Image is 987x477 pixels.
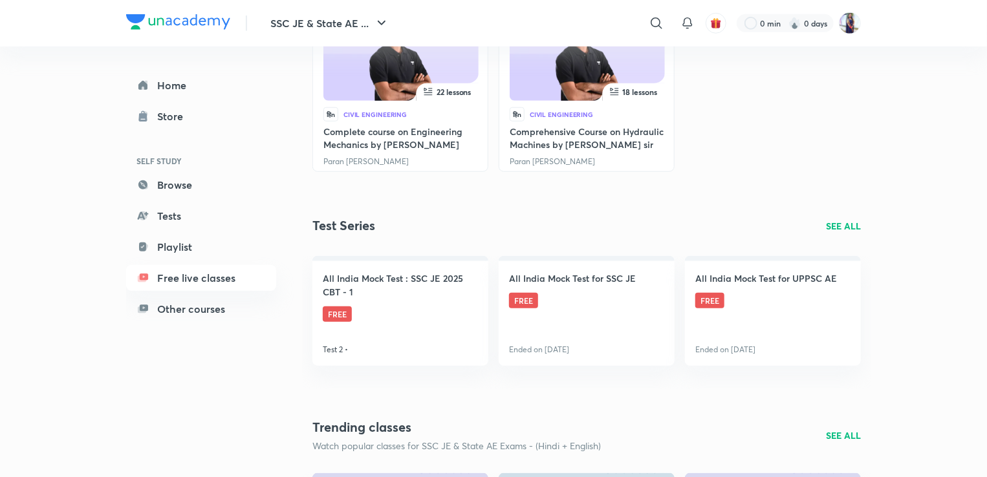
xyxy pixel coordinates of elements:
div: Store [157,109,191,124]
h6: Complete course on Engineering Mechanics by [PERSON_NAME] [323,125,477,151]
span: 18 lessons [623,87,658,97]
a: Other courses [126,296,276,322]
div: Civil Engineering [343,111,407,118]
a: Tests [126,203,276,229]
span: हिn [510,107,525,122]
h2: Trending classes [312,418,601,437]
h4: All India Mock Test for UPPSC AE [695,271,837,285]
p: Ended on [DATE] [509,344,569,355]
a: SEE ALL [826,429,861,442]
a: All India Mock Test for UPPSC AEFREEEnded on [DATE] [685,256,861,366]
p: Ended on [DATE] [695,344,755,355]
span: FREE [695,293,724,308]
a: Store [126,103,276,129]
h6: SELF STUDY [126,150,276,172]
span: 22 lessons [437,87,472,97]
img: streak [788,17,801,30]
h4: All India Mock Test : SSC JE 2025 CBT - 1 [323,271,478,299]
a: SEE ALL [826,219,861,233]
a: All India Mock Test for SSC JEFREEEnded on [DATE] [499,256,675,366]
a: Company Logo [126,14,230,33]
img: edu-thumbnail [510,1,665,101]
img: edu-thumbnail [323,1,479,101]
h2: Test Series [312,216,375,235]
span: FREE [323,306,352,322]
p: Watch popular classes for SSC JE & State AE Exams - (Hindi + English) [312,440,601,452]
button: SSC JE & State AE ... [263,10,397,36]
a: Browse [126,172,276,198]
a: Paran [PERSON_NAME] [510,156,595,166]
span: FREE [509,293,538,308]
h6: Comprehensive Course on Hydraulic Machines by [PERSON_NAME] sir [510,125,664,151]
img: edu-image [532,3,642,103]
p: Test 2 • [323,344,348,355]
img: Company Logo [126,14,230,30]
h4: All India Mock Test for SSC JE [509,271,636,285]
a: Paran [PERSON_NAME] [323,156,409,166]
div: Civil Engineering [530,111,593,118]
img: edu-image [346,3,456,103]
a: Free live classes [126,265,276,291]
a: Playlist [126,234,276,260]
img: arti kushwaha [839,12,861,34]
span: हिn [323,107,338,122]
img: avatar [710,17,722,29]
button: avatar [706,13,726,34]
a: Home [126,72,276,98]
a: All India Mock Test : SSC JE 2025 CBT - 1FREETest 2 • [312,256,488,366]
